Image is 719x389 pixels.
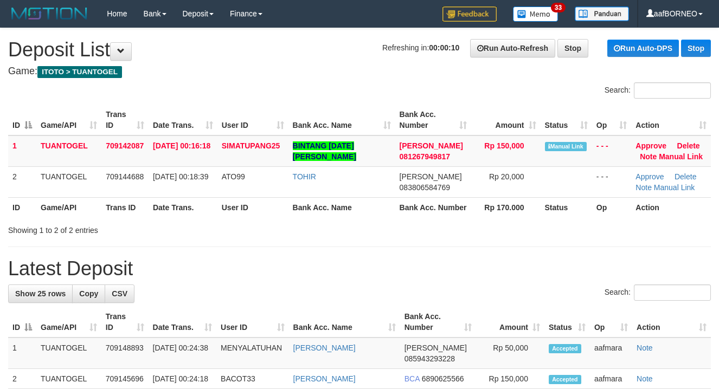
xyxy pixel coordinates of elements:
[400,307,476,338] th: Bank Acc. Number: activate to sort column ascending
[395,197,472,217] th: Bank Acc. Number
[607,40,679,57] a: Run Auto-DPS
[400,172,462,181] span: [PERSON_NAME]
[592,135,632,167] td: - - -
[8,338,36,369] td: 1
[557,39,588,57] a: Stop
[149,307,217,338] th: Date Trans.: activate to sort column ascending
[659,152,703,161] a: Manual Link
[545,142,587,151] span: Manually Linked
[72,284,105,303] a: Copy
[637,374,653,383] a: Note
[36,369,101,389] td: TUANTOGEL
[605,82,711,99] label: Search:
[634,82,711,99] input: Search:
[8,369,36,389] td: 2
[605,284,711,301] label: Search:
[590,369,632,389] td: aafmara
[635,183,652,192] a: Note
[470,39,555,57] a: Run Auto-Refresh
[549,375,581,384] span: Accepted
[631,197,711,217] th: Action
[36,166,101,197] td: TUANTOGEL
[149,338,217,369] td: [DATE] 00:24:38
[471,197,540,217] th: Rp 170.000
[216,369,289,389] td: BACOT33
[471,105,540,135] th: Amount: activate to sort column ascending
[36,338,101,369] td: TUANTOGEL
[632,307,711,338] th: Action: activate to sort column ascending
[405,354,455,363] span: Copy 085943293228 to clipboard
[590,307,632,338] th: Op: activate to sort column ascending
[405,374,420,383] span: BCA
[101,338,149,369] td: 709148893
[222,141,280,150] span: SIMATUPANG25
[400,152,450,161] span: Copy 081267949817 to clipboard
[631,105,711,135] th: Action: activate to sort column ascending
[429,43,459,52] strong: 00:00:10
[222,172,245,181] span: ATO99
[8,307,36,338] th: ID: activate to sort column descending
[105,284,134,303] a: CSV
[677,141,700,150] a: Delete
[8,105,36,135] th: ID: activate to sort column descending
[101,369,149,389] td: 709145696
[654,183,695,192] a: Manual Link
[149,105,217,135] th: Date Trans.: activate to sort column ascending
[592,166,632,197] td: - - -
[382,43,459,52] span: Refreshing in:
[288,105,395,135] th: Bank Acc. Name: activate to sort column ascending
[634,284,711,301] input: Search:
[36,307,101,338] th: Game/API: activate to sort column ascending
[442,7,497,22] img: Feedback.jpg
[293,374,356,383] a: [PERSON_NAME]
[551,3,566,12] span: 33
[293,141,356,161] a: BINTANG [DATE] [PERSON_NAME]
[8,166,36,197] td: 2
[400,183,450,192] span: Copy 083806584769 to clipboard
[476,307,544,338] th: Amount: activate to sort column ascending
[405,343,467,352] span: [PERSON_NAME]
[544,307,590,338] th: Status: activate to sort column ascending
[293,172,316,181] a: TOHIR
[37,66,122,78] span: ITOTO > TUANTOGEL
[8,5,91,22] img: MOTION_logo.png
[635,141,666,150] a: Approve
[637,343,653,352] a: Note
[153,172,208,181] span: [DATE] 00:18:39
[592,105,632,135] th: Op: activate to sort column ascending
[15,289,66,298] span: Show 25 rows
[640,152,657,161] a: Note
[541,105,592,135] th: Status: activate to sort column ascending
[36,197,101,217] th: Game/API
[400,141,463,150] span: [PERSON_NAME]
[79,289,98,298] span: Copy
[8,221,292,236] div: Showing 1 to 2 of 2 entries
[395,105,472,135] th: Bank Acc. Number: activate to sort column ascending
[36,105,101,135] th: Game/API: activate to sort column ascending
[592,197,632,217] th: Op
[513,7,558,22] img: Button%20Memo.svg
[422,374,464,383] span: Copy 6890625566 to clipboard
[675,172,696,181] a: Delete
[8,284,73,303] a: Show 25 rows
[476,369,544,389] td: Rp 150,000
[489,172,524,181] span: Rp 20,000
[101,307,149,338] th: Trans ID: activate to sort column ascending
[101,197,149,217] th: Trans ID
[590,338,632,369] td: aafmara
[8,39,711,61] h1: Deposit List
[476,338,544,369] td: Rp 50,000
[575,7,629,21] img: panduan.png
[8,66,711,77] h4: Game:
[101,105,149,135] th: Trans ID: activate to sort column ascending
[681,40,711,57] a: Stop
[106,172,144,181] span: 709144688
[635,172,664,181] a: Approve
[216,307,289,338] th: User ID: activate to sort column ascending
[8,135,36,167] td: 1
[549,344,581,353] span: Accepted
[484,141,524,150] span: Rp 150,000
[217,105,288,135] th: User ID: activate to sort column ascending
[149,369,217,389] td: [DATE] 00:24:18
[8,197,36,217] th: ID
